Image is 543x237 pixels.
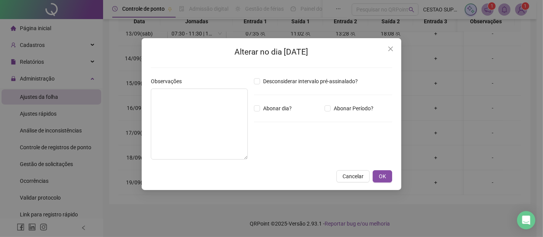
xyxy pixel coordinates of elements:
span: Abonar Período? [331,104,377,113]
button: Cancelar [336,170,370,182]
h2: Alterar no dia [DATE] [151,46,392,58]
label: Observações [151,77,187,85]
div: Open Intercom Messenger [517,211,535,229]
button: Close [385,43,397,55]
button: OK [373,170,392,182]
span: Abonar dia? [260,104,295,113]
span: Desconsiderar intervalo pré-assinalado? [260,77,361,85]
span: close [388,46,394,52]
span: Cancelar [343,172,364,181]
span: OK [379,172,386,181]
